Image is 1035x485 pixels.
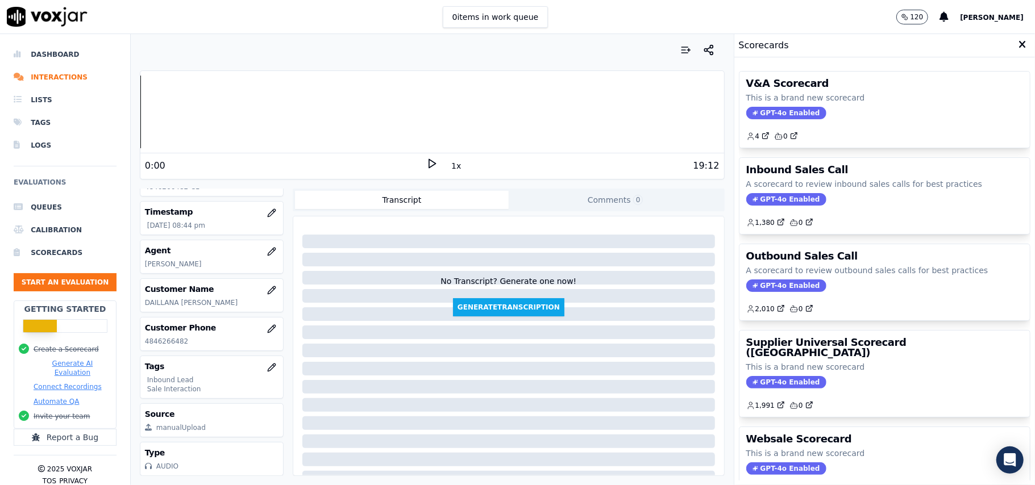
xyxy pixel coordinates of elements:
[145,322,279,333] h3: Customer Phone
[34,382,102,391] button: Connect Recordings
[145,298,279,307] p: DAILLANA [PERSON_NAME]
[295,191,509,209] button: Transcript
[147,221,279,230] p: [DATE] 08:44 pm
[896,10,940,24] button: 120
[145,245,279,256] h3: Agent
[14,175,117,196] h6: Evaluations
[633,195,643,205] span: 0
[34,412,90,421] button: Invite your team
[746,304,789,313] button: 2,010
[449,158,463,174] button: 1x
[145,447,279,458] h3: Type
[746,337,1023,358] h3: Supplier Universal Scorecard ([GEOGRAPHIC_DATA])
[746,401,785,410] a: 1,991
[693,159,719,173] div: 19:12
[14,241,117,264] a: Scorecards
[14,196,117,219] a: Queues
[746,165,1023,175] h3: Inbound Sales Call
[147,384,279,394] p: Sale Interaction
[440,275,576,298] div: No Transcript? Generate one now!
[14,429,117,446] button: Report a Bug
[746,401,789,410] button: 1,991
[453,298,564,316] button: GenerateTranscription
[34,345,99,354] button: Create a Scorecard
[746,304,785,313] a: 2,010
[746,92,1023,103] p: This is a brand new scorecard
[24,303,106,315] h2: Getting Started
[746,462,826,475] span: GPT-4o Enabled
[746,279,826,292] span: GPT-4o Enabled
[7,7,88,27] img: voxjar logo
[145,361,279,372] h3: Tags
[896,10,929,24] button: 120
[746,251,1023,261] h3: Outbound Sales Call
[789,304,813,313] a: 0
[774,132,798,141] a: 0
[145,206,279,218] h3: Timestamp
[746,376,826,388] span: GPT-4o Enabled
[145,260,279,269] p: [PERSON_NAME]
[14,89,117,111] a: Lists
[47,465,92,474] p: 2025 Voxjar
[145,408,279,420] h3: Source
[443,6,548,28] button: 0items in work queue
[746,107,826,119] span: GPT-4o Enabled
[746,132,775,141] button: 4
[14,43,117,66] a: Dashboard
[746,218,789,227] button: 1,380
[14,66,117,89] a: Interactions
[746,361,1023,373] p: This is a brand new scorecard
[145,283,279,295] h3: Customer Name
[509,191,722,209] button: Comments
[746,132,770,141] a: 4
[156,423,206,432] div: manualUpload
[789,218,813,227] a: 0
[14,219,117,241] a: Calibration
[746,178,1023,190] p: A scorecard to review inbound sales calls for best practices
[746,434,1023,444] h3: Websale Scorecard
[14,111,117,134] a: Tags
[34,397,79,406] button: Automate QA
[789,401,813,410] a: 0
[34,359,111,377] button: Generate AI Evaluation
[147,375,279,384] p: Inbound Lead
[746,78,1023,89] h3: V&A Scorecard
[145,337,279,346] p: 4846266482
[14,134,117,157] a: Logs
[746,265,1023,276] p: A scorecard to review outbound sales calls for best practices
[746,193,826,206] span: GPT-4o Enabled
[911,12,924,22] p: 120
[145,159,165,173] div: 0:00
[746,218,785,227] a: 1,380
[746,448,1023,459] p: This is a brand new scorecard
[960,14,1024,22] span: [PERSON_NAME]
[734,34,1035,57] div: Scorecards
[14,273,117,291] button: Start an Evaluation
[960,10,1035,24] button: [PERSON_NAME]
[156,462,178,471] div: AUDIO
[996,446,1024,474] div: Open Intercom Messenger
